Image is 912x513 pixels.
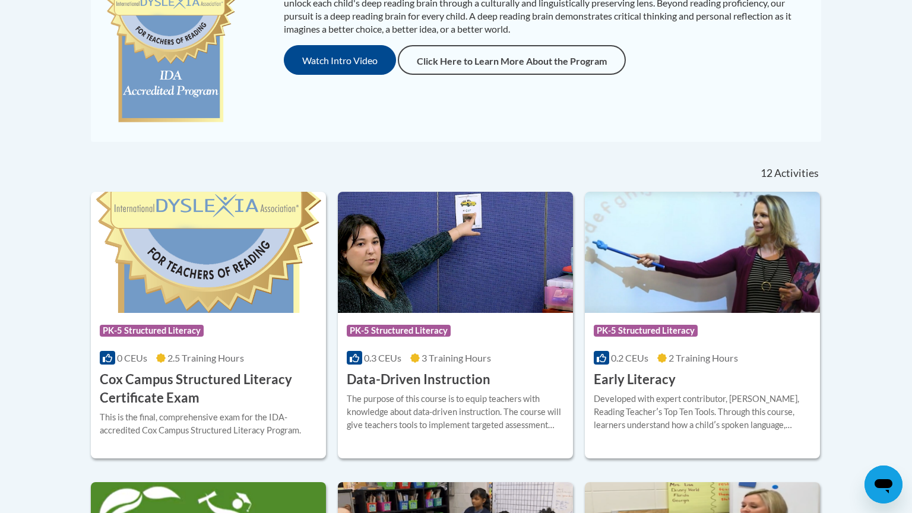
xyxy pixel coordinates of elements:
span: PK-5 Structured Literacy [594,325,698,337]
span: PK-5 Structured Literacy [347,325,451,337]
span: 0 CEUs [117,352,147,363]
a: Course LogoPK-5 Structured Literacy0.3 CEUs3 Training Hours Data-Driven InstructionThe purpose of... [338,192,573,458]
span: 12 [761,167,772,180]
iframe: Button to launch messaging window [864,465,902,503]
span: 0.2 CEUs [611,352,648,363]
h3: Data-Driven Instruction [347,370,490,389]
span: 0.3 CEUs [364,352,401,363]
span: 3 Training Hours [422,352,491,363]
a: Course LogoPK-5 Structured Literacy0.2 CEUs2 Training Hours Early LiteracyDeveloped with expert c... [585,192,820,458]
a: Click Here to Learn More About the Program [398,45,626,75]
a: Course LogoPK-5 Structured Literacy0 CEUs2.5 Training Hours Cox Campus Structured Literacy Certif... [91,192,326,458]
img: Course Logo [91,192,326,313]
h3: Cox Campus Structured Literacy Certificate Exam [100,370,317,407]
img: Course Logo [338,192,573,313]
img: Course Logo [585,192,820,313]
span: PK-5 Structured Literacy [100,325,204,337]
span: 2 Training Hours [669,352,738,363]
span: Activities [774,167,819,180]
div: The purpose of this course is to equip teachers with knowledge about data-driven instruction. The... [347,392,564,432]
h3: Early Literacy [594,370,676,389]
div: This is the final, comprehensive exam for the IDA-accredited Cox Campus Structured Literacy Program. [100,411,317,437]
button: Watch Intro Video [284,45,396,75]
span: 2.5 Training Hours [167,352,244,363]
div: Developed with expert contributor, [PERSON_NAME], Reading Teacherʹs Top Ten Tools. Through this c... [594,392,811,432]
